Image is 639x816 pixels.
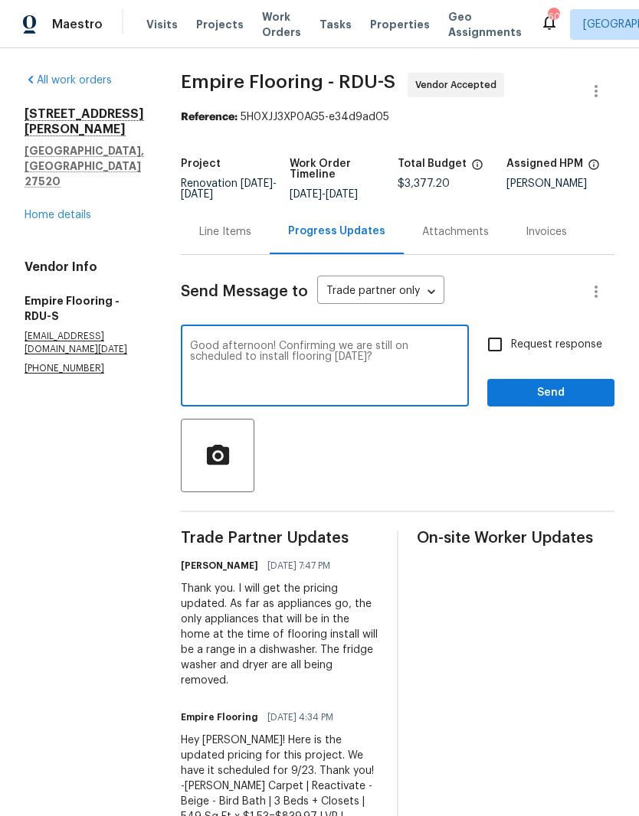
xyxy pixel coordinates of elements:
[511,337,602,353] span: Request response
[398,178,450,189] span: $3,377.20
[500,384,602,403] span: Send
[448,9,522,40] span: Geo Assignments
[190,341,460,394] textarea: Good afternoon! Confirming we are still on scheduled to install flooring [DATE]?
[417,530,614,546] span: On-site Worker Updates
[25,293,144,324] h5: Empire Flooring - RDU-S
[181,581,378,688] div: Thank you. I will get the pricing updated. As far as appliances go, the only appliances that will...
[181,710,258,725] h6: Empire Flooring
[398,158,467,169] h5: Total Budget
[181,158,221,169] h5: Project
[25,210,91,220] a: Home details
[181,558,258,573] h6: [PERSON_NAME]
[290,189,322,200] span: [DATE]
[181,189,213,200] span: [DATE]
[290,189,358,200] span: -
[181,284,308,299] span: Send Message to
[25,75,112,86] a: All work orders
[52,17,103,32] span: Maestro
[288,224,385,239] div: Progress Updates
[319,19,352,30] span: Tasks
[526,224,567,240] div: Invoices
[290,158,398,180] h5: Work Order Timeline
[267,558,330,573] span: [DATE] 7:47 PM
[415,77,503,93] span: Vendor Accepted
[196,17,244,32] span: Projects
[370,17,430,32] span: Properties
[548,9,559,24] div: 60
[317,279,444,305] div: Trade partner only
[181,73,395,91] span: Empire Flooring - RDU-S
[25,259,144,275] h4: Vendor Info
[181,530,378,546] span: Trade Partner Updates
[241,178,273,189] span: [DATE]
[146,17,178,32] span: Visits
[588,158,600,178] span: The hpm assigned to this work order.
[326,189,358,200] span: [DATE]
[262,9,301,40] span: Work Orders
[181,178,277,200] span: -
[506,158,583,169] h5: Assigned HPM
[181,178,277,200] span: Renovation
[199,224,251,240] div: Line Items
[487,379,614,407] button: Send
[471,158,483,178] span: The total cost of line items that have been proposed by Opendoor. This sum includes line items th...
[422,224,489,240] div: Attachments
[506,178,615,189] div: [PERSON_NAME]
[181,109,614,125] div: 5H0XJJ3XP0AG5-e34d9ad05
[181,112,238,122] b: Reference:
[267,710,333,725] span: [DATE] 4:34 PM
